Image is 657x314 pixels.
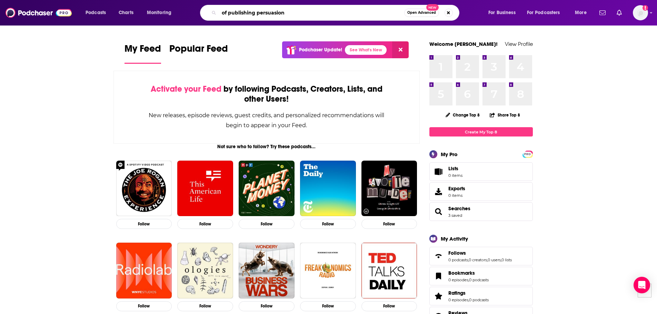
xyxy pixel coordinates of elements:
[300,161,356,216] img: The Daily
[361,161,417,216] img: My Favorite Murder with Karen Kilgariff and Georgia Hardstark
[219,7,404,18] input: Search podcasts, credits, & more...
[633,5,648,20] img: User Profile
[407,11,436,14] span: Open Advanced
[113,144,420,150] div: Not sure who to follow? Try these podcasts...
[125,43,161,64] a: My Feed
[207,5,466,21] div: Search podcasts, credits, & more...
[6,6,72,19] img: Podchaser - Follow, Share and Rate Podcasts
[468,297,469,302] span: ,
[426,4,439,11] span: New
[448,205,470,212] a: Searches
[361,243,417,298] img: TED Talks Daily
[448,257,468,262] a: 0 podcasts
[429,127,533,136] a: Create My Top 8
[432,167,446,176] span: Lists
[239,161,295,216] img: Planet Money
[81,7,115,18] button: open menu
[239,243,295,298] img: Business Wars
[239,219,295,229] button: Follow
[429,247,533,265] span: Follows
[300,301,356,311] button: Follow
[469,297,489,302] a: 0 podcasts
[177,243,233,298] img: Ologies with Alie Ward
[429,287,533,305] span: Ratings
[151,84,221,94] span: Activate your Feed
[448,297,468,302] a: 0 episodes
[524,151,532,156] a: PRO
[469,277,489,282] a: 0 podcasts
[527,8,560,18] span: For Podcasters
[448,173,462,178] span: 0 items
[361,219,417,229] button: Follow
[469,257,487,262] a: 0 creators
[116,161,172,216] a: The Joe Rogan Experience
[345,45,387,55] a: See What's New
[147,8,171,18] span: Monitoring
[488,257,501,262] a: 0 users
[468,277,469,282] span: ,
[429,202,533,221] span: Searches
[501,257,512,262] a: 0 lists
[448,290,466,296] span: Ratings
[448,185,465,192] span: Exports
[116,243,172,298] img: Radiolab
[239,301,295,311] button: Follow
[429,162,533,181] a: Lists
[448,250,466,256] span: Follows
[633,5,648,20] button: Show profile menu
[484,7,524,18] button: open menu
[575,8,587,18] span: More
[448,277,468,282] a: 0 episodes
[570,7,595,18] button: open menu
[125,43,161,59] span: My Feed
[489,108,520,122] button: Share Top 8
[119,8,133,18] span: Charts
[177,219,233,229] button: Follow
[361,301,417,311] button: Follow
[148,84,385,104] div: by following Podcasts, Creators, Lists, and other Users!
[429,267,533,285] span: Bookmarks
[634,277,650,293] div: Open Intercom Messenger
[448,165,458,172] span: Lists
[300,243,356,298] img: Freakonomics Radio
[643,5,648,11] svg: Add a profile image
[522,7,570,18] button: open menu
[633,5,648,20] span: Logged in as kelsey.marrujo
[86,8,106,18] span: Podcasts
[614,7,625,19] a: Show notifications dropdown
[448,290,489,296] a: Ratings
[524,152,532,157] span: PRO
[114,7,138,18] a: Charts
[432,271,446,281] a: Bookmarks
[299,47,342,53] p: Podchaser Update!
[177,301,233,311] button: Follow
[177,161,233,216] img: This American Life
[448,250,512,256] a: Follows
[148,110,385,130] div: New releases, episode reviews, guest credits, and personalized recommendations will begin to appe...
[448,165,462,172] span: Lists
[116,301,172,311] button: Follow
[169,43,228,64] a: Popular Feed
[404,9,439,17] button: Open AdvancedNew
[597,7,608,19] a: Show notifications dropdown
[429,182,533,201] a: Exports
[441,151,458,158] div: My Pro
[169,43,228,59] span: Popular Feed
[432,187,446,196] span: Exports
[441,235,468,242] div: My Activity
[448,270,489,276] a: Bookmarks
[432,207,446,216] a: Searches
